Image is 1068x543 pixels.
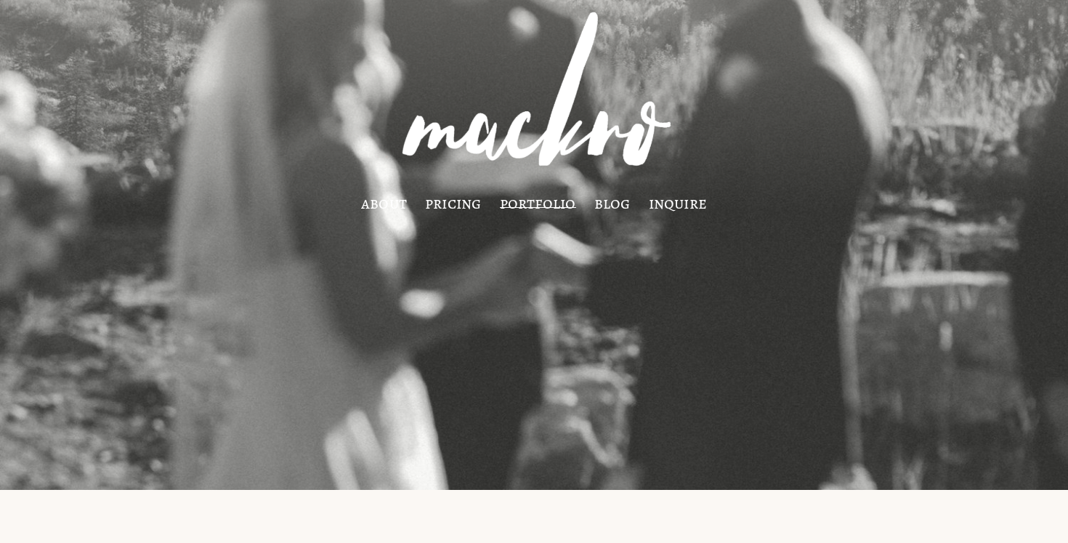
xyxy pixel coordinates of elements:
[425,198,482,209] a: pricing
[372,1,696,194] img: MACKRO PHOTOGRAPHY | Denver Colorado Wedding Photographer
[594,198,631,209] a: blog
[500,198,576,209] a: portfolio
[361,198,407,209] a: about
[649,198,708,209] a: inquire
